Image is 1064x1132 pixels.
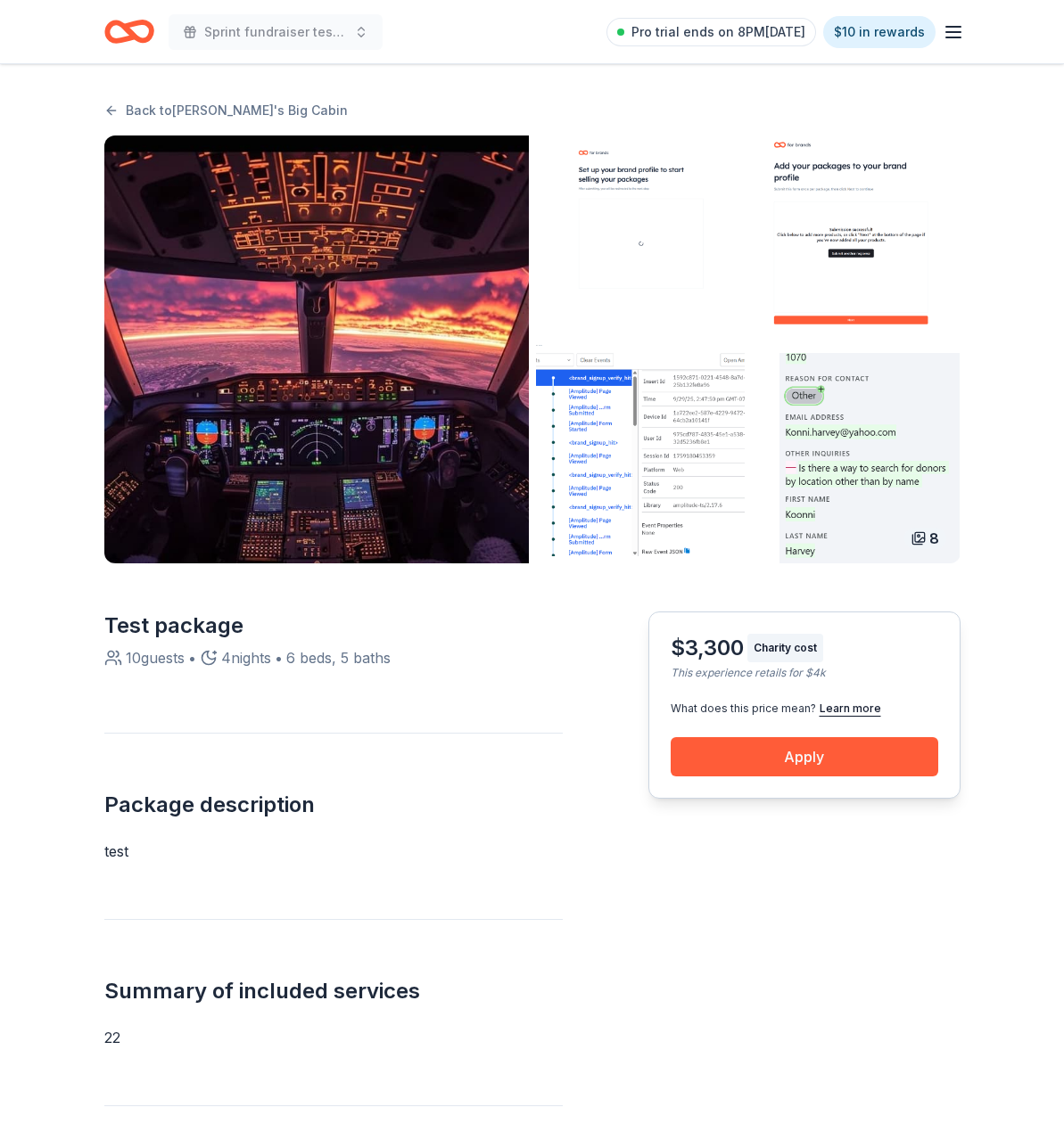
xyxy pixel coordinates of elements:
a: Home [104,11,154,53]
div: Test package [104,611,563,640]
h2: Package description [104,791,563,819]
a: Back to[PERSON_NAME]'s Big Cabin [104,100,348,121]
a: Pro trial ends on 8PM[DATE] [606,18,816,46]
span: Pro trial ends on 8PM[DATE] [631,21,805,43]
img: Listing photo [536,135,745,346]
button: Apply [671,737,938,776]
div: 6 beds, 5 baths [286,647,391,669]
span: Sprint fundraiser test for Drizzy 22 [204,21,347,43]
img: Listing photo [104,135,529,563]
div: Charity cost [747,634,823,662]
div: 10 guests [126,647,185,669]
button: Learn more [820,701,881,716]
p: 22 [104,1027,563,1048]
button: Sprint fundraiser test for Drizzy 22 [169,14,383,50]
div: This experience retails for $4k [671,666,938,680]
div: • [275,647,283,669]
h2: Summary of included services [104,977,563,1005]
div: What does this price mean? [671,701,938,716]
p: test [104,841,563,862]
a: $10 in rewards [823,16,936,48]
div: 4 nights [221,647,271,669]
button: Listing photoListing photoListing photoListing photoListing photo8 [104,135,961,563]
div: • [188,647,196,669]
div: 8 [904,528,946,549]
img: Listing photo [536,353,745,563]
div: $3,300 [671,634,744,662]
img: Listing photo [752,353,961,563]
img: Listing photo [752,135,961,346]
